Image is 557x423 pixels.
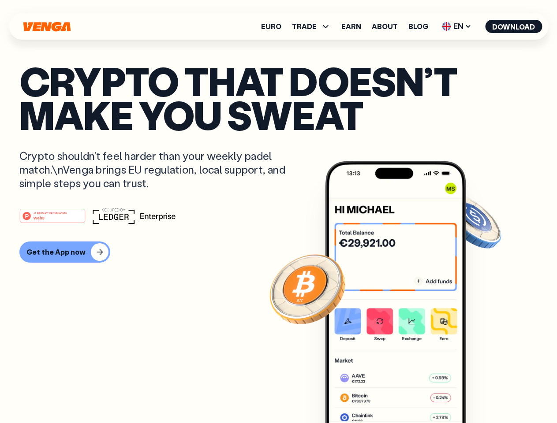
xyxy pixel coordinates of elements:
span: TRADE [292,21,331,32]
a: About [372,23,398,30]
div: Get the App now [26,248,86,256]
a: Get the App now [19,241,538,263]
img: USDC coin [440,189,503,253]
tspan: #1 PRODUCT OF THE MONTH [34,211,67,214]
span: EN [439,19,475,33]
p: Crypto that doesn’t make you sweat [19,64,538,131]
img: Bitcoin [268,249,347,328]
button: Download [485,20,542,33]
a: Euro [261,23,281,30]
a: #1 PRODUCT OF THE MONTHWeb3 [19,214,86,225]
p: Crypto shouldn’t feel harder than your weekly padel match.\nVenga brings EU regulation, local sup... [19,149,298,190]
tspan: Web3 [34,215,45,220]
a: Earn [341,23,361,30]
svg: Home [22,22,71,32]
img: flag-uk [442,22,451,31]
a: Blog [408,23,428,30]
span: TRADE [292,23,317,30]
button: Get the App now [19,241,110,263]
